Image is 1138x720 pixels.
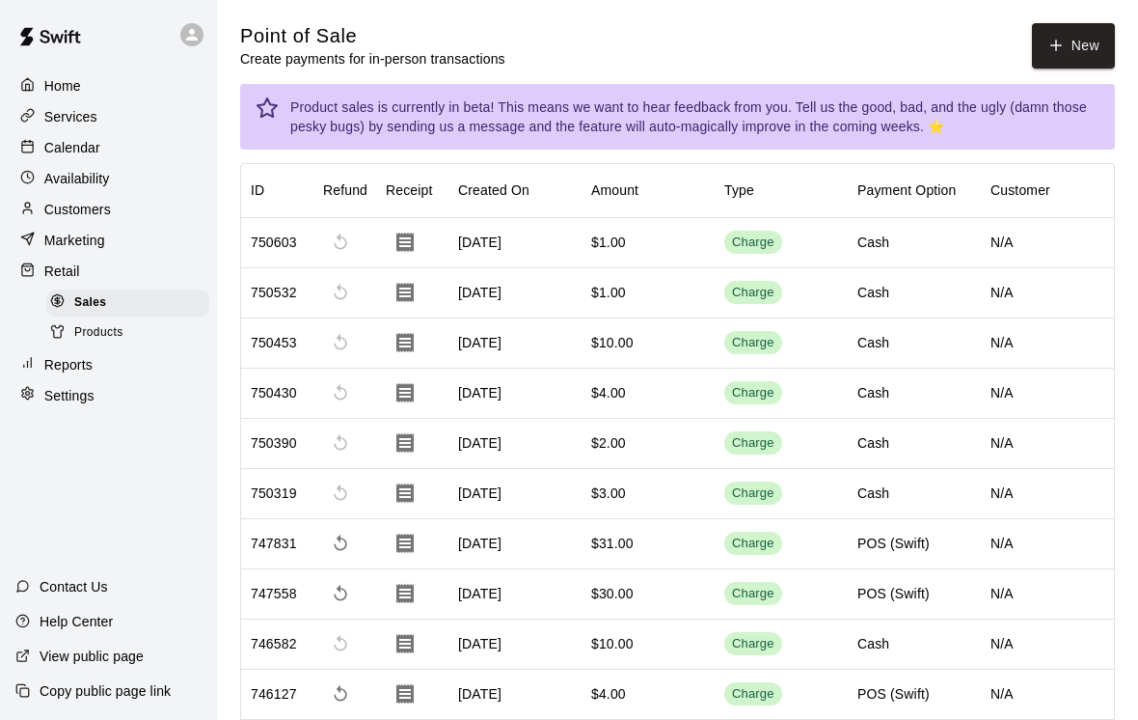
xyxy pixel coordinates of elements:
[15,381,202,410] a: Settings
[448,670,582,720] div: [DATE]
[857,684,930,704] div: POS (Swift)
[857,233,889,252] div: Cash
[857,283,889,302] div: Cash
[15,350,202,379] div: Reports
[44,262,80,281] p: Retail
[323,375,358,410] span: Cannot make a refund for non card payments
[732,334,774,352] div: Charge
[448,419,582,469] div: [DATE]
[386,474,424,512] button: Download Receipt
[251,534,297,553] div: 747831
[323,526,358,561] span: Refund payment
[386,223,424,262] button: Download Receipt
[732,384,774,402] div: Charge
[40,612,113,631] p: Help Center
[591,534,634,553] div: $31.00
[386,273,424,312] button: Download Receipt
[981,369,1114,419] div: N/A
[591,634,634,653] div: $10.00
[241,163,313,217] div: ID
[448,318,582,369] div: [DATE]
[240,49,505,69] p: Create payments for in-person transactions
[448,218,582,268] div: [DATE]
[732,635,774,653] div: Charge
[323,677,358,711] span: Refund payment
[251,433,297,453] div: 750390
[981,268,1114,318] div: N/A
[44,200,111,219] p: Customers
[990,163,1050,217] div: Customer
[74,293,106,313] span: Sales
[251,283,297,302] div: 750532
[715,163,848,217] div: Type
[323,426,358,460] span: Cannot make a refund for non card payments
[732,585,774,603] div: Charge
[15,102,202,131] a: Services
[857,163,957,217] div: Payment Option
[15,133,202,162] a: Calendar
[732,535,774,553] div: Charge
[323,626,358,661] span: Cannot make a refund for non card payments
[323,225,358,260] span: Cannot make a refund for non card payments
[386,524,424,563] button: Download Receipt
[857,584,930,603] div: POS (Swift)
[290,90,1099,144] div: Product sales is currently in beta! This means we want to hear feedback from you. Tell us the goo...
[448,268,582,318] div: [DATE]
[323,476,358,511] span: Cannot make a refund for non card payments
[386,374,424,412] button: Download Receipt
[981,218,1114,268] div: N/A
[46,288,217,318] a: Sales
[44,355,93,374] p: Reports
[981,419,1114,469] div: N/A
[857,634,889,653] div: Cash
[448,163,582,217] div: Created On
[386,574,424,613] button: Download Receipt
[387,119,525,134] a: sending us a message
[40,577,108,596] p: Contact Us
[46,290,209,317] div: Sales
[591,233,626,252] div: $1.00
[251,383,297,402] div: 750430
[591,163,638,217] div: Amount
[44,138,100,157] p: Calendar
[981,620,1114,670] div: N/A
[386,424,424,462] button: Download Receipt
[15,164,202,193] a: Availability
[732,434,774,453] div: Charge
[386,163,433,217] div: Receipt
[981,670,1114,720] div: N/A
[386,323,424,362] button: Download Receipt
[1032,23,1115,69] button: New
[981,519,1114,569] div: N/A
[448,620,582,670] div: [DATE]
[386,675,424,713] button: Download Receipt
[582,163,715,217] div: Amount
[376,163,448,217] div: Receipt
[15,226,202,255] a: Marketing
[46,319,209,346] div: Products
[732,485,774,503] div: Charge
[251,634,297,653] div: 746582
[240,23,505,49] h5: Point of Sale
[458,163,529,217] div: Created On
[44,169,110,188] p: Availability
[981,318,1114,369] div: N/A
[732,284,774,302] div: Charge
[857,383,889,402] div: Cash
[591,283,626,302] div: $1.00
[15,71,202,100] div: Home
[44,231,105,250] p: Marketing
[44,386,95,405] p: Settings
[591,684,626,704] div: $4.00
[74,323,123,343] span: Products
[313,163,376,217] div: Refund
[448,369,582,419] div: [DATE]
[448,569,582,620] div: [DATE]
[857,333,889,352] div: Cash
[15,257,202,286] a: Retail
